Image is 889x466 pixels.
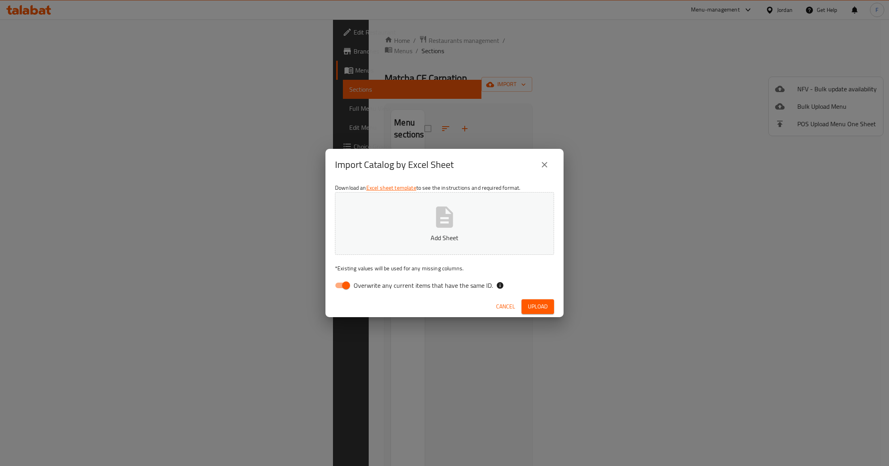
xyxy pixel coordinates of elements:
div: Download an to see the instructions and required format. [325,181,564,296]
button: Add Sheet [335,192,554,255]
button: Upload [521,299,554,314]
h2: Import Catalog by Excel Sheet [335,158,454,171]
span: Cancel [496,302,515,312]
svg: If the overwrite option isn't selected, then the items that match an existing ID will be ignored ... [496,281,504,289]
span: Overwrite any current items that have the same ID. [354,281,493,290]
span: Upload [528,302,548,312]
p: Existing values will be used for any missing columns. [335,264,554,272]
p: Add Sheet [347,233,542,243]
a: Excel sheet template [366,183,416,193]
button: close [535,155,554,174]
button: Cancel [493,299,518,314]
